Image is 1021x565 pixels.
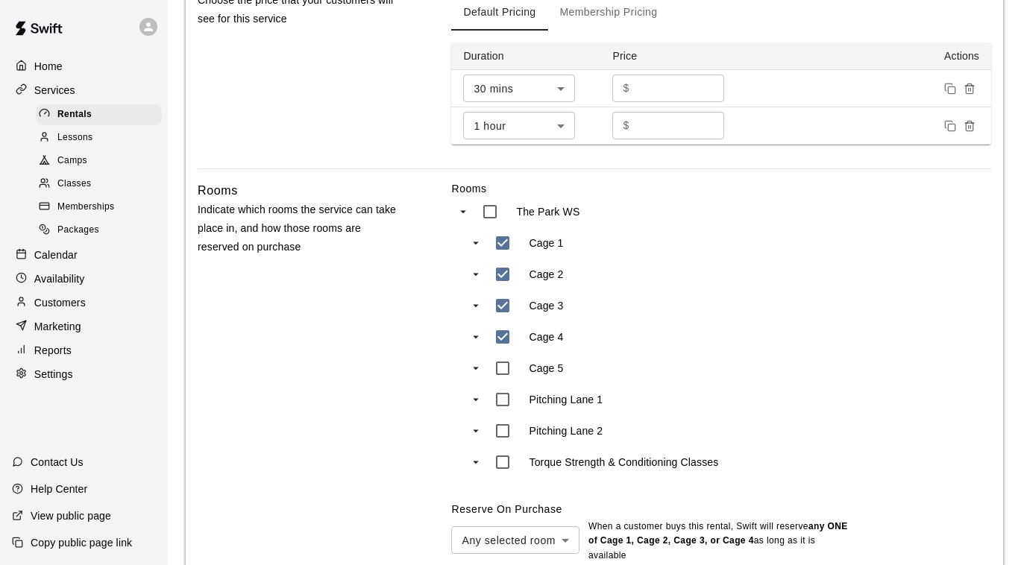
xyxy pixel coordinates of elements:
p: Home [34,59,63,74]
h6: Rooms [198,181,238,201]
a: Marketing [12,315,156,338]
a: Packages [36,219,168,242]
a: Lessons [36,126,168,149]
a: Classes [36,173,168,196]
a: Camps [36,150,168,173]
p: Availability [34,271,85,286]
p: $ [623,118,629,133]
a: Settings [12,363,156,385]
p: View public page [31,508,111,523]
label: Rooms [451,181,991,196]
div: Lessons [36,127,162,148]
span: Rentals [57,107,92,122]
p: Cage 2 [529,267,563,282]
p: The Park WS [516,204,579,219]
p: Pitching Lane 2 [529,423,603,438]
span: Packages [57,223,99,238]
div: Any selected room [451,526,579,554]
div: Memberships [36,197,162,218]
p: Settings [34,367,73,382]
button: Duplicate price [940,79,960,98]
a: Rentals [36,103,168,126]
div: 1 hour [463,112,575,139]
span: Memberships [57,200,114,215]
p: When a customer buys this rental , Swift will reserve as long as it is available [588,520,849,564]
p: Reports [34,343,72,358]
p: $ [623,81,629,96]
label: Reserve On Purchase [451,503,562,515]
div: Packages [36,220,162,241]
div: Rentals [36,104,162,125]
p: Customers [34,295,86,310]
a: Calendar [12,244,156,266]
th: Price [600,42,750,70]
p: Pitching Lane 1 [529,392,603,407]
a: Reports [12,339,156,362]
p: Copy public page link [31,535,132,550]
p: Help Center [31,482,87,496]
div: Classes [36,174,162,195]
p: Indicate which rooms the service can take place in, and how those rooms are reserved on purchase [198,201,404,257]
p: Cage 1 [529,236,563,250]
a: Home [12,55,156,78]
a: Availability [12,268,156,290]
th: Duration [451,42,600,70]
span: Classes [57,177,91,192]
ul: swift facility view [451,196,750,478]
p: Cage 3 [529,298,563,313]
button: Duplicate price [940,116,960,136]
p: Marketing [34,319,81,334]
p: Calendar [34,247,78,262]
a: Customers [12,291,156,314]
p: Services [34,83,75,98]
button: Remove price [960,116,979,136]
p: Cage 5 [529,361,563,376]
span: Lessons [57,130,93,145]
button: Remove price [960,79,979,98]
div: Camps [36,151,162,171]
p: Torque Strength & Conditioning Classes [529,455,718,470]
a: Services [12,79,156,101]
span: Camps [57,154,87,168]
div: 30 mins [463,75,575,102]
th: Actions [750,42,991,70]
a: Memberships [36,196,168,219]
p: Cage 4 [529,329,563,344]
p: Contact Us [31,455,84,470]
